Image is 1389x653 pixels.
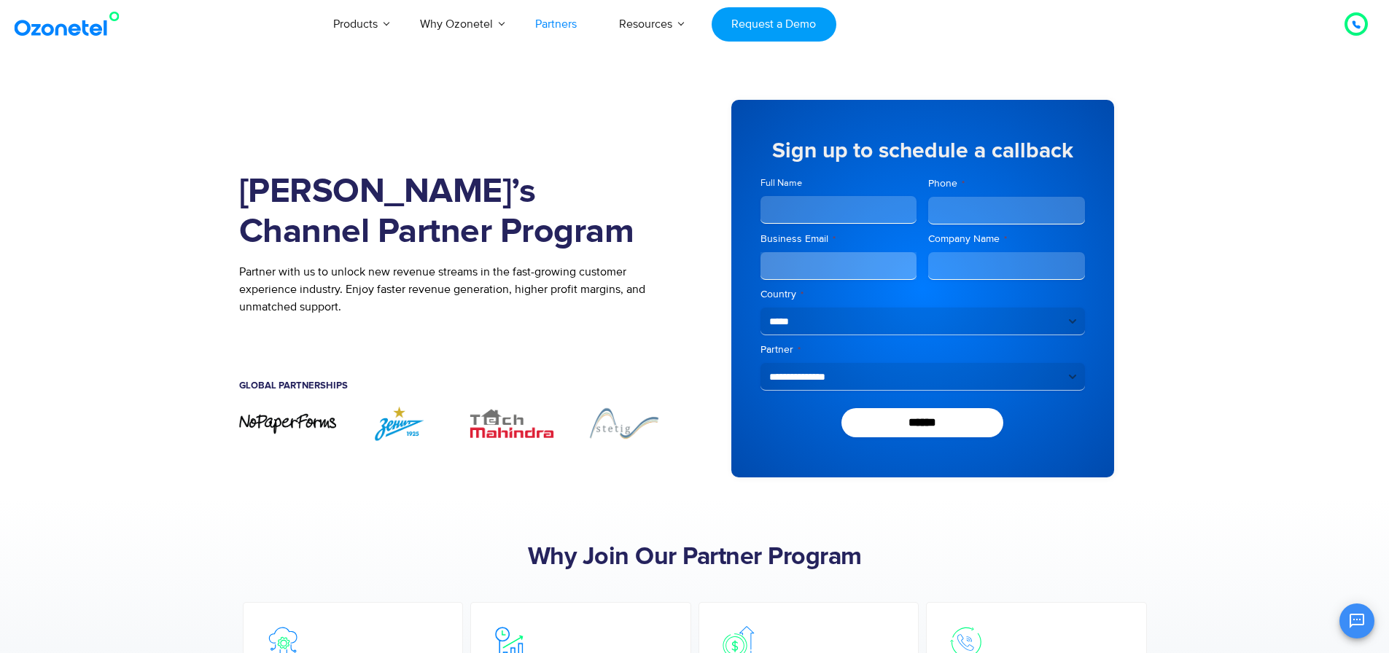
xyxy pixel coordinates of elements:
[239,381,673,391] h5: Global Partnerships
[760,140,1085,162] h5: Sign up to schedule a callback
[1339,603,1374,638] button: Open chat
[463,405,561,441] div: 3 / 7
[239,543,1151,572] h2: Why Join Our Partner Program
[239,172,673,252] h1: [PERSON_NAME]’s Channel Partner Program
[575,405,673,441] img: Stetig
[351,405,448,441] img: ZENIT
[239,405,673,441] div: Image Carousel
[239,263,673,316] p: Partner with us to unlock new revenue streams in the fast-growing customer experience industry. E...
[712,7,836,42] a: Request a Demo
[760,287,1085,302] label: Country
[760,232,917,246] label: Business Email
[928,232,1085,246] label: Company Name
[928,176,1085,191] label: Phone
[351,405,448,441] div: 2 / 7
[575,405,673,441] div: 4 / 7
[239,412,337,435] div: 1 / 7
[760,176,917,190] label: Full Name
[463,405,561,441] img: TechMahindra
[239,412,337,435] img: nopaperforms
[760,343,1085,357] label: Partner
